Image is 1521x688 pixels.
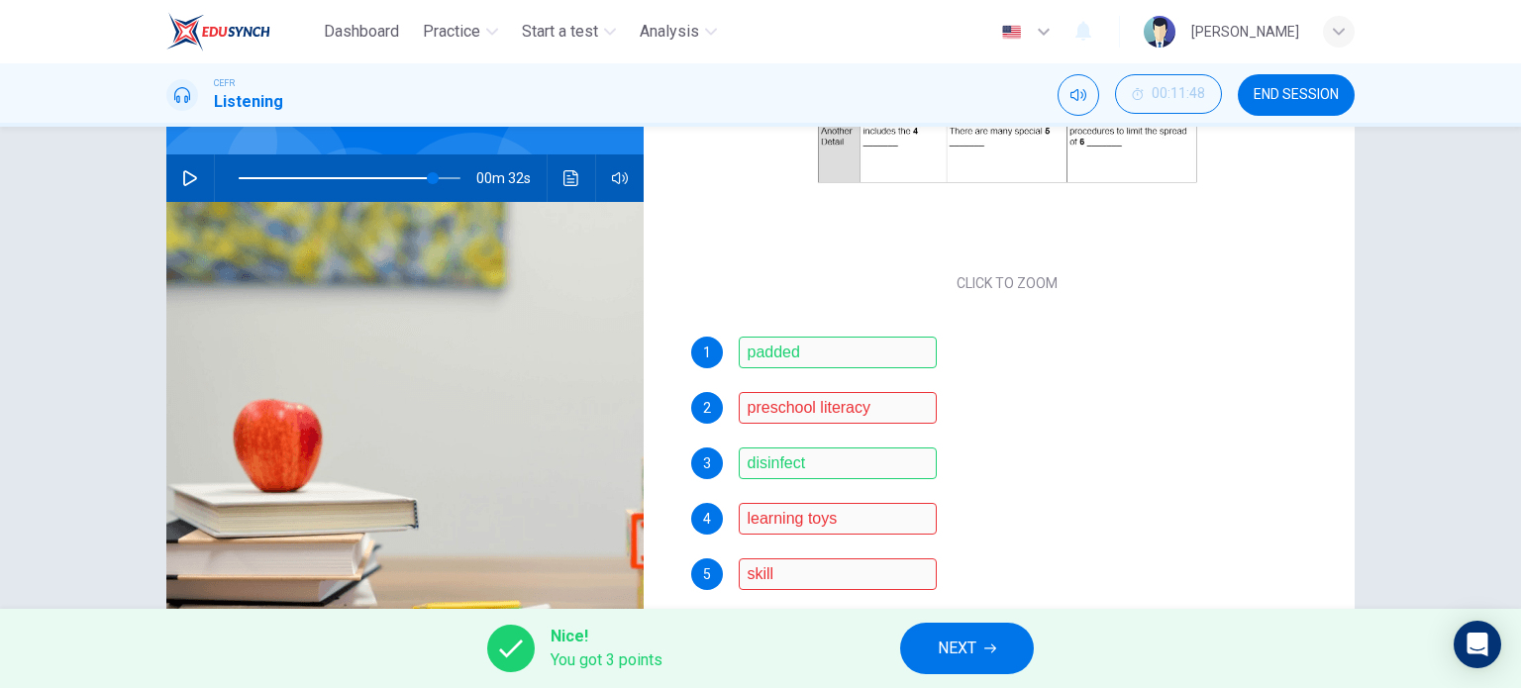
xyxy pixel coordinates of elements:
[1115,74,1222,116] div: Hide
[166,12,270,51] img: EduSynch logo
[324,20,399,44] span: Dashboard
[1144,16,1175,48] img: Profile picture
[703,456,711,470] span: 3
[551,625,662,648] span: Nice!
[739,392,937,424] input: special skill
[703,512,711,526] span: 4
[999,25,1024,40] img: en
[556,154,587,202] button: Click to see the audio transcription
[415,14,506,49] button: Practice
[166,202,644,684] img: Childcare Center
[739,337,937,368] input: padded
[703,345,711,359] span: 1
[632,14,725,49] button: Analysis
[900,623,1034,674] button: NEXT
[938,635,976,662] span: NEXT
[703,401,711,415] span: 2
[522,20,598,44] span: Start a test
[214,90,283,114] h1: Listening
[476,154,547,202] span: 00m 32s
[739,503,937,535] input: corners
[739,558,937,590] input: learning toys
[1238,74,1355,116] button: END SESSION
[1254,87,1339,103] span: END SESSION
[166,12,316,51] a: EduSynch logo
[423,20,480,44] span: Practice
[640,20,699,44] span: Analysis
[1454,621,1501,668] div: Open Intercom Messenger
[1058,74,1099,116] div: Mute
[316,14,407,49] button: Dashboard
[214,76,235,90] span: CEFR
[703,567,711,581] span: 5
[1115,74,1222,114] button: 00:11:48
[514,14,624,49] button: Start a test
[739,447,937,479] input: disinfect
[551,648,662,672] span: You got 3 points
[1152,86,1205,102] span: 00:11:48
[1191,20,1299,44] div: [PERSON_NAME]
